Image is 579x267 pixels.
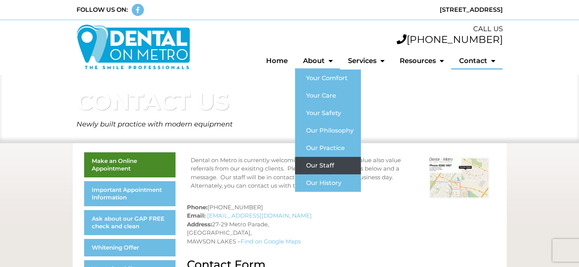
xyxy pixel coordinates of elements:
a: [EMAIL_ADDRESS][DOMAIN_NAME] [207,212,312,219]
p: [PHONE_NUMBER] 27-29 Metro Parade, [GEOGRAPHIC_DATA], MAWSON LAKES – [187,203,495,246]
a: Our History [295,174,361,192]
strong: Email: [187,212,206,219]
strong: Phone: [187,204,207,211]
ul: About [295,70,361,192]
a: About [295,52,340,70]
a: Important Appointment Information [84,181,175,206]
div: CALL US [198,24,503,34]
a: Home [258,52,295,70]
a: Resources [392,52,451,70]
a: Make an Online Appointment [84,152,175,177]
a: Your Care [295,87,361,104]
a: Find on Google Maps [241,238,301,245]
a: Your Comfort [295,70,361,87]
a: Whitening Offer [84,239,175,256]
a: Contact [451,52,502,70]
h5: Newly built practice with modern equipment [77,121,503,128]
h1: CONTACT US [77,90,503,113]
strong: Address: [187,221,212,228]
nav: Menu [198,52,503,70]
a: Our Philosophy [295,122,361,139]
a: Our Staff [295,157,361,174]
div: Dental on Metro is currently welcoming new patients. We value also value referrals from our exisi... [191,156,420,190]
a: Services [340,52,392,70]
a: [PHONE_NUMBER] [396,33,502,46]
div: [STREET_ADDRESS] [293,5,503,14]
a: Our Practice [295,139,361,157]
div: FOLLOW US ON: [77,5,128,14]
a: Your Safety [295,104,361,122]
a: Ask about our GAP FREE check and clean [84,210,175,235]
